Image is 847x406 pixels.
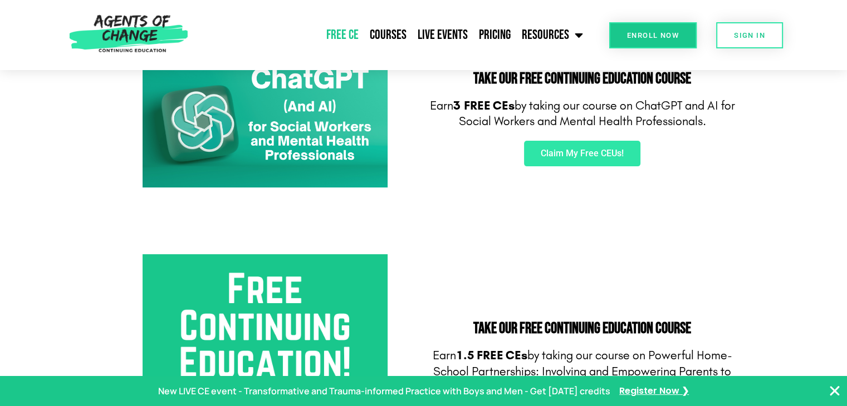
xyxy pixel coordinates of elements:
span: Enroll Now [627,32,679,39]
a: SIGN IN [716,22,783,48]
a: Live Events [412,21,473,49]
nav: Menu [193,21,589,49]
a: Resources [516,21,589,49]
h2: Take Our FREE Continuing Education Course [429,321,736,336]
a: Enroll Now [609,22,697,48]
span: Claim My Free CEUs! [541,149,624,158]
a: Register Now ❯ [619,383,689,399]
button: Close Banner [828,384,841,398]
a: Free CE [321,21,364,49]
span: SIGN IN [734,32,765,39]
a: Claim My Free CEUs! [524,141,640,166]
a: Pricing [473,21,516,49]
b: 1.5 FREE CEs [456,348,527,363]
a: Courses [364,21,412,49]
p: New LIVE CE event - Transformative and Trauma-informed Practice with Boys and Men - Get [DATE] cr... [158,383,610,399]
b: 3 FREE CEs [453,98,515,113]
p: Earn by taking our course on ChatGPT and AI for Social Workers and Mental Health Professionals. [429,98,736,130]
h2: Take Our FREE Continuing Education Course [429,71,736,87]
p: Earn by taking our course on Powerful Home-School Partnerships: Involving and Empowering Parents ... [429,348,736,395]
